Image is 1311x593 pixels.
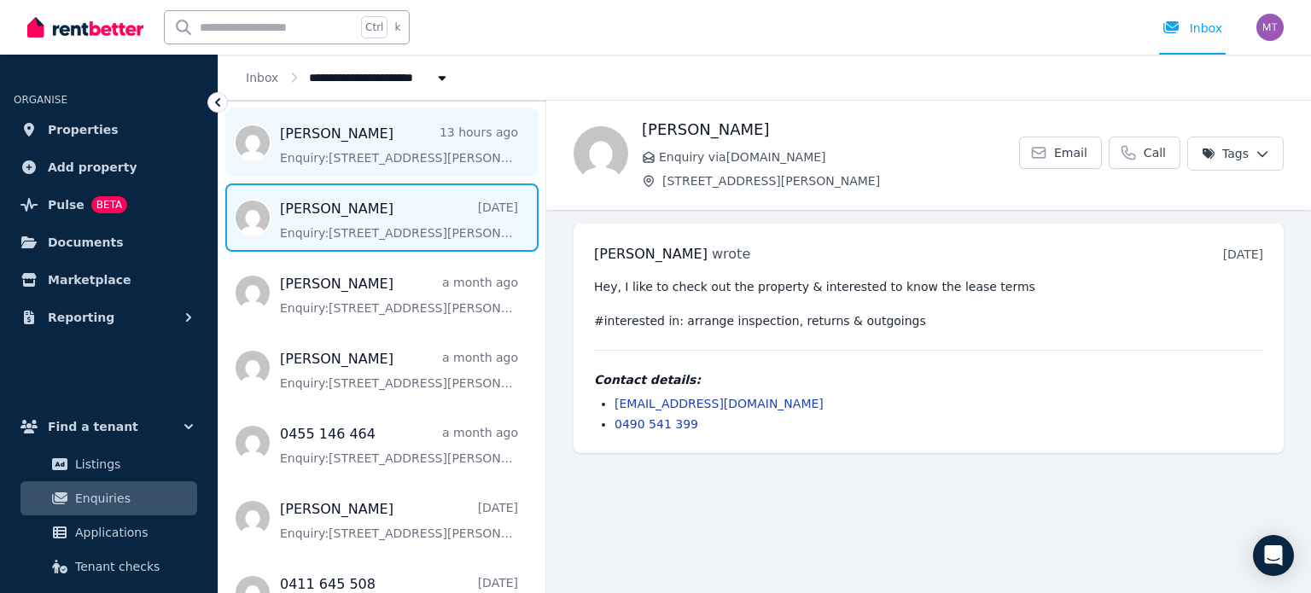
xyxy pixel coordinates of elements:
[280,124,518,166] a: [PERSON_NAME]13 hours agoEnquiry:[STREET_ADDRESS][PERSON_NAME].
[48,157,137,177] span: Add property
[20,515,197,549] a: Applications
[48,195,84,215] span: Pulse
[280,274,518,317] a: [PERSON_NAME]a month agoEnquiry:[STREET_ADDRESS][PERSON_NAME].
[1054,144,1087,161] span: Email
[14,113,204,147] a: Properties
[14,300,204,334] button: Reporting
[1202,145,1249,162] span: Tags
[1223,247,1263,261] time: [DATE]
[615,417,698,431] a: 0490 541 399
[1162,20,1222,37] div: Inbox
[280,424,518,467] a: 0455 146 464a month agoEnquiry:[STREET_ADDRESS][PERSON_NAME].
[246,71,278,84] a: Inbox
[1253,535,1294,576] div: Open Intercom Messenger
[75,556,190,577] span: Tenant checks
[280,499,518,542] a: [PERSON_NAME][DATE]Enquiry:[STREET_ADDRESS][PERSON_NAME].
[14,188,204,222] a: PulseBETA
[48,232,124,253] span: Documents
[594,371,1263,388] h4: Contact details:
[615,397,824,410] a: [EMAIL_ADDRESS][DOMAIN_NAME]
[659,148,1019,166] span: Enquiry via [DOMAIN_NAME]
[75,454,190,474] span: Listings
[20,549,197,584] a: Tenant checks
[48,416,138,437] span: Find a tenant
[75,488,190,509] span: Enquiries
[712,246,750,262] span: wrote
[1187,137,1284,171] button: Tags
[642,118,1019,142] h1: [PERSON_NAME]
[14,150,204,184] a: Add property
[394,20,400,34] span: k
[48,270,131,290] span: Marketplace
[1109,137,1180,169] a: Call
[48,119,119,140] span: Properties
[574,126,628,181] img: Tristan Grieve
[48,307,114,328] span: Reporting
[14,94,67,106] span: ORGANISE
[1256,14,1284,41] img: Michael Taouk
[361,16,387,38] span: Ctrl
[75,522,190,543] span: Applications
[1019,137,1102,169] a: Email
[14,225,204,259] a: Documents
[91,196,127,213] span: BETA
[594,278,1263,329] pre: Hey, I like to check out the property & interested to know the lease terms #interested in: arrang...
[14,263,204,297] a: Marketplace
[280,349,518,392] a: [PERSON_NAME]a month agoEnquiry:[STREET_ADDRESS][PERSON_NAME].
[1144,144,1166,161] span: Call
[27,15,143,40] img: RentBetter
[14,410,204,444] button: Find a tenant
[20,481,197,515] a: Enquiries
[218,55,478,100] nav: Breadcrumb
[20,447,197,481] a: Listings
[662,172,1019,189] span: [STREET_ADDRESS][PERSON_NAME]
[594,246,708,262] span: [PERSON_NAME]
[280,199,518,241] a: [PERSON_NAME][DATE]Enquiry:[STREET_ADDRESS][PERSON_NAME].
